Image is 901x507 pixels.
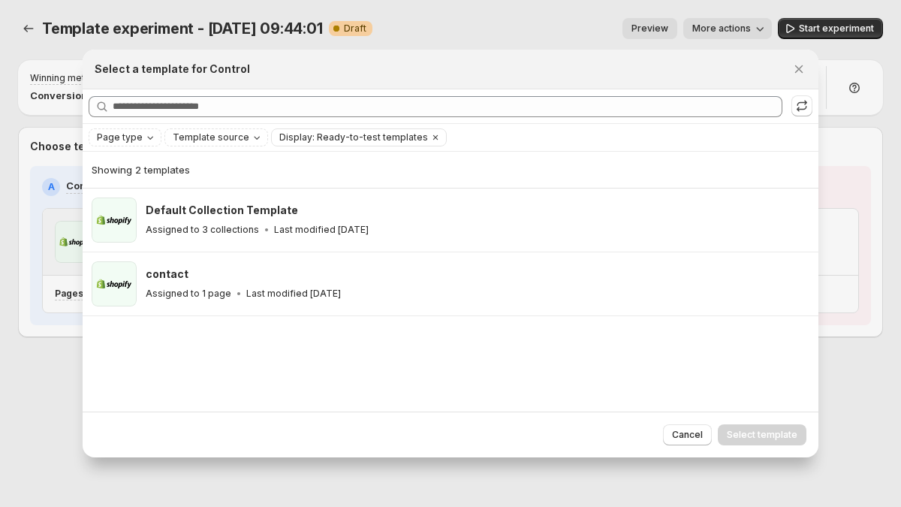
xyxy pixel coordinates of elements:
[663,424,712,445] button: Cancel
[272,129,428,146] button: Display: Ready-to-test templates
[146,224,259,236] p: Assigned to 3 collections
[92,198,137,243] img: Default Collection Template
[428,129,443,146] button: Clear
[246,288,341,300] p: Last modified [DATE]
[92,164,190,176] span: Showing 2 templates
[92,261,137,306] img: contact
[274,224,369,236] p: Last modified [DATE]
[146,203,298,218] h3: Default Collection Template
[672,429,703,441] span: Cancel
[97,131,143,143] span: Page type
[146,288,231,300] p: Assigned to 1 page
[788,59,809,80] button: Close
[279,131,428,143] span: Display: Ready-to-test templates
[146,267,188,282] h3: contact
[173,131,249,143] span: Template source
[95,62,250,77] h2: Select a template for Control
[165,129,267,146] button: Template source
[89,129,161,146] button: Page type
